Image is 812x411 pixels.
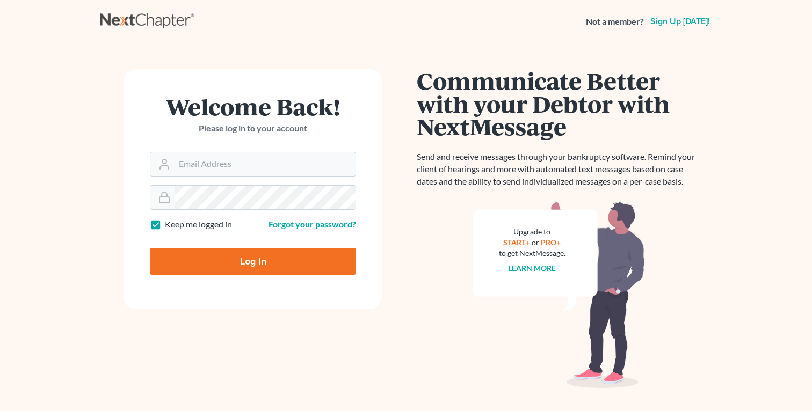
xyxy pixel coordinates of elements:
a: Forgot your password? [269,219,356,229]
input: Email Address [175,152,356,176]
p: Send and receive messages through your bankruptcy software. Remind your client of hearings and mo... [417,151,701,188]
strong: Not a member? [586,16,644,28]
h1: Welcome Back! [150,95,356,118]
div: Upgrade to [499,226,565,237]
label: Keep me logged in [165,218,232,231]
h1: Communicate Better with your Debtor with NextMessage [417,69,701,138]
a: START+ [504,238,531,247]
img: nextmessage_bg-59042aed3d76b12b5cd301f8e5b87938c9018125f34e5fa2b7a6b67550977c72.svg [473,201,645,388]
p: Please log in to your account [150,122,356,135]
input: Log In [150,248,356,275]
a: PRO+ [541,238,561,247]
a: Learn more [509,263,556,273]
a: Sign up [DATE]! [648,17,712,26]
div: to get NextMessage. [499,248,565,259]
span: or [532,238,540,247]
